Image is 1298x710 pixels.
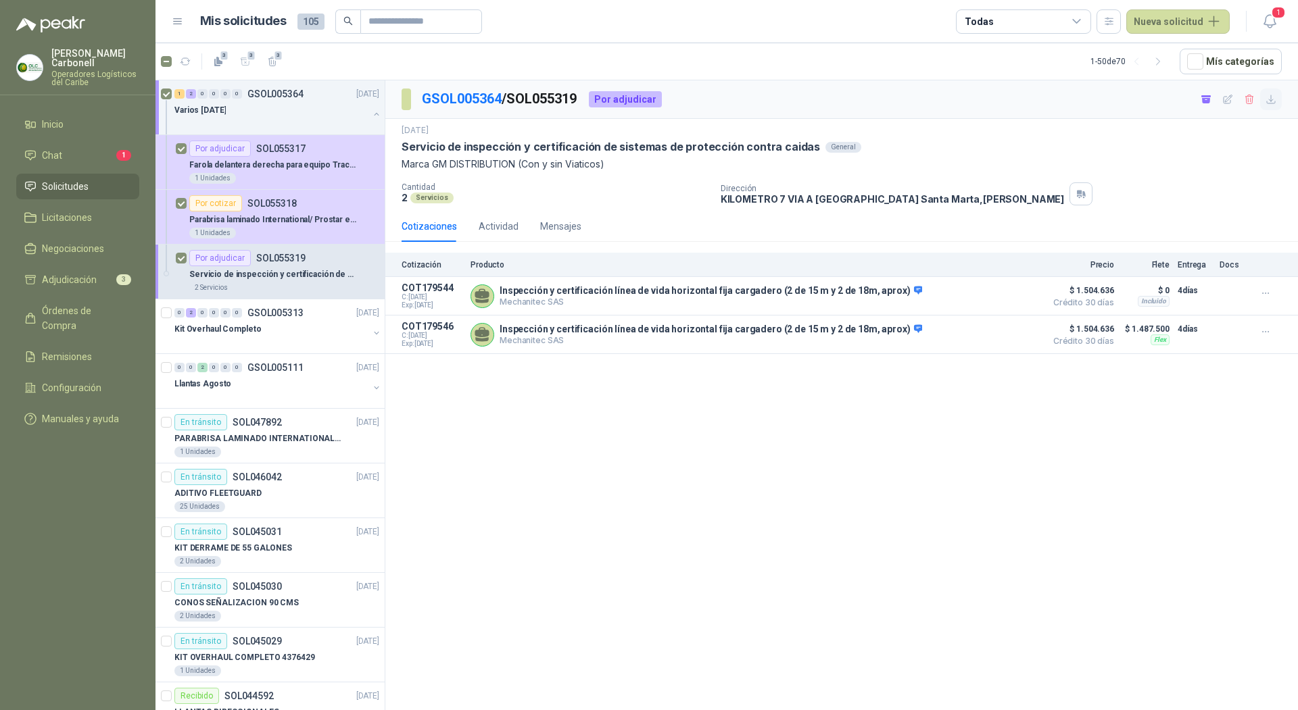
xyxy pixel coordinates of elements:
h1: Mis solicitudes [200,11,287,31]
p: Cotización [402,260,462,270]
span: 1 [1271,6,1286,19]
p: Parabrisa laminado International/ Prostar encapsulado/ Panorámicos delantero [189,213,358,226]
a: En tránsitoSOL045030[DATE] CONOS SEÑALIZACION 90 CMS2 Unidades [155,573,385,628]
div: 2 [186,308,196,318]
p: Cantidad [402,182,710,192]
a: En tránsitoSOL047892[DATE] PARABRISA LAMINADO INTERNATIONAL SUPERPODEROSA/ PROSTAR ENCAPSULADO1 U... [155,409,385,463]
p: Inspección y certificación línea de vida horizontal fija cargadero (2 de 15 m y 2 de 18m, aprox) [500,285,922,297]
a: Solicitudes [16,174,139,199]
div: 1 Unidades [174,447,221,457]
a: Inicio [16,111,139,137]
img: Logo peakr [16,16,85,32]
p: Kit Overhaul Completo [174,323,261,336]
div: Por adjudicar [189,250,251,266]
p: GSOL005111 [247,363,304,372]
div: Servicios [410,193,454,203]
span: Crédito 30 días [1047,299,1114,307]
div: 1 Unidades [189,228,236,238]
div: 1 Unidades [174,665,221,676]
div: 1 - 50 de 70 [1090,51,1169,72]
div: Por adjudicar [589,91,662,107]
div: En tránsito [174,633,227,649]
div: 0 [220,308,231,318]
div: Incluido [1138,296,1170,307]
p: SOL044592 [224,691,274,701]
div: 0 [174,363,185,372]
a: Remisiones [16,344,139,370]
div: Flex [1151,334,1170,345]
p: Servicio de inspección y certificación de sistemas de protección contra caidas [402,140,820,154]
p: [DATE] [356,361,379,374]
span: Adjudicación [42,272,97,287]
p: Dirección [721,184,1065,193]
div: 0 [232,89,242,99]
div: 2 Servicios [189,282,233,293]
p: KIT DERRAME DE 55 GALONES [174,542,292,555]
div: En tránsito [174,524,227,540]
div: 1 [174,89,185,99]
p: Docs [1220,260,1247,270]
div: 2 Unidades [174,611,221,622]
p: $ 0 [1122,282,1170,299]
span: Remisiones [42,349,92,364]
a: Negociaciones [16,236,139,261]
p: 4 días [1178,321,1211,337]
p: [DATE] [356,88,379,101]
p: SOL055318 [247,199,297,208]
a: Manuales y ayuda [16,406,139,432]
p: GSOL005364 [247,89,304,99]
span: Negociaciones [42,241,104,256]
span: 1 [116,150,131,161]
p: 4 días [1178,282,1211,299]
p: SOL055317 [256,144,306,153]
span: Inicio [42,117,64,132]
p: $ 1.487.500 [1122,321,1170,337]
button: 3 [235,51,256,72]
div: En tránsito [174,469,227,485]
div: Actividad [479,219,519,234]
div: 0 [174,308,185,318]
p: [DATE] [402,124,429,137]
div: Todas [965,14,993,29]
span: Configuración [42,380,101,395]
p: KILOMETRO 7 VIA A [GEOGRAPHIC_DATA] Santa Marta , [PERSON_NAME] [721,193,1065,205]
div: Cotizaciones [402,219,457,234]
a: Por adjudicarSOL055319Servicio de inspección y certificación de sistemas de protección contra cai... [155,245,385,299]
div: Por adjudicar [189,141,251,157]
p: [DATE] [356,416,379,429]
p: Varios [DATE] [174,104,226,117]
p: Llantas Agosto [174,378,231,390]
span: 3 [247,50,256,61]
span: Órdenes de Compra [42,303,126,333]
div: 0 [209,308,219,318]
p: SOL046042 [233,472,282,482]
p: SOL045030 [233,582,282,591]
p: Entrega [1178,260,1211,270]
button: 1 [1257,9,1282,34]
p: Marca GM DISTRIBUTION (Con y sin Viaticos) [402,157,1282,172]
p: KIT OVERHAUL COMPLETO 4376429 [174,651,315,664]
p: SOL045029 [233,636,282,646]
div: 0 [197,308,208,318]
div: En tránsito [174,578,227,594]
span: Chat [42,148,62,163]
div: 25 Unidades [174,501,225,512]
span: 3 [220,50,229,61]
a: En tránsitoSOL045031[DATE] KIT DERRAME DE 55 GALONES2 Unidades [155,518,385,573]
p: Flete [1122,260,1170,270]
button: Nueva solicitud [1126,9,1230,34]
div: 0 [197,89,208,99]
div: 2 [186,89,196,99]
span: C: [DATE] [402,332,462,340]
p: Inspección y certificación línea de vida horizontal fija cargadero (2 de 15 m y 2 de 18m, aprox) [500,324,922,336]
div: General [825,142,861,153]
a: Órdenes de Compra [16,298,139,338]
a: 0 0 2 0 0 0 GSOL005111[DATE] Llantas Agosto [174,359,382,403]
a: Adjudicación3 [16,267,139,293]
p: Servicio de inspección y certificación de sistemas de protección contra caidas [189,268,358,281]
p: 2 [402,192,408,203]
span: 3 [116,274,131,285]
div: 1 Unidades [189,173,236,184]
p: SOL055319 [256,253,306,263]
p: [DATE] [356,690,379,703]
